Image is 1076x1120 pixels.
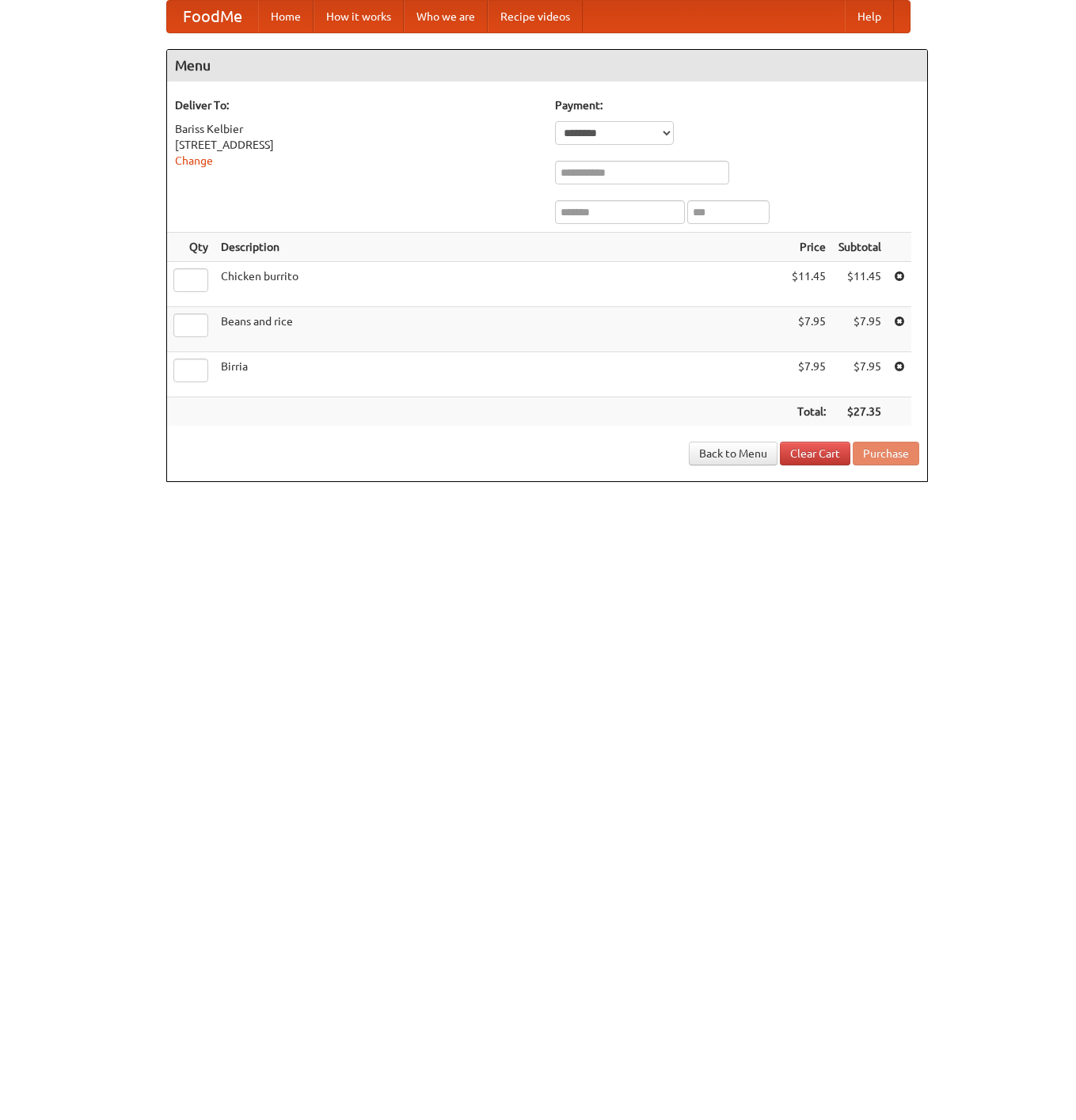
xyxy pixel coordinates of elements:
th: Total: [785,397,832,427]
a: Help [845,1,894,32]
td: $11.45 [785,262,832,307]
a: Back to Menu [689,442,778,465]
a: FoodMe [167,1,258,32]
a: How it works [314,1,404,32]
div: [STREET_ADDRESS] [175,137,539,153]
th: Price [785,233,832,262]
td: $7.95 [785,352,832,397]
td: $7.95 [785,307,832,352]
a: Home [258,1,314,32]
button: Purchase [853,442,919,465]
th: Subtotal [832,233,888,262]
td: Birria [215,352,785,397]
a: Clear Cart [780,442,850,465]
th: $27.35 [832,397,888,427]
th: Qty [167,233,215,262]
td: $7.95 [832,307,888,352]
a: Who we are [404,1,488,32]
td: $11.45 [832,262,888,307]
h5: Deliver To: [175,97,539,113]
h5: Payment: [555,97,919,113]
td: Beans and rice [215,307,785,352]
td: Chicken burrito [215,262,785,307]
a: Change [175,154,213,167]
th: Description [215,233,785,262]
div: Bariss Kelbier [175,121,539,137]
h4: Menu [167,50,927,82]
td: $7.95 [832,352,888,397]
a: Recipe videos [488,1,583,32]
